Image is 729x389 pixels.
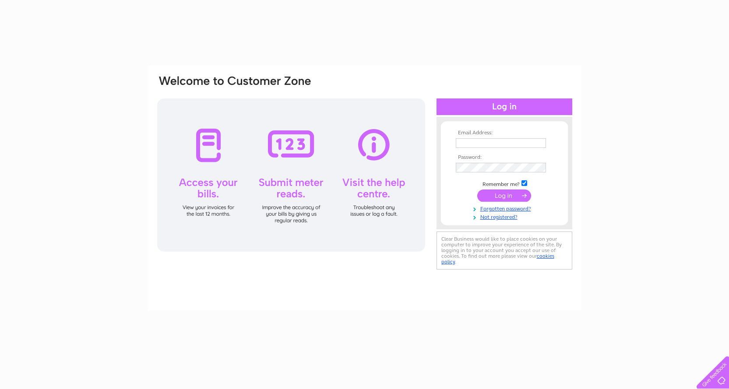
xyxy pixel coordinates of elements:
th: Email Address: [454,130,555,136]
th: Password: [454,154,555,161]
input: Submit [477,189,531,202]
a: Not registered? [456,212,555,221]
div: Clear Business would like to place cookies on your computer to improve your experience of the sit... [437,231,572,270]
td: Remember me? [454,179,555,188]
a: cookies policy [441,253,554,265]
a: Forgotten password? [456,204,555,212]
